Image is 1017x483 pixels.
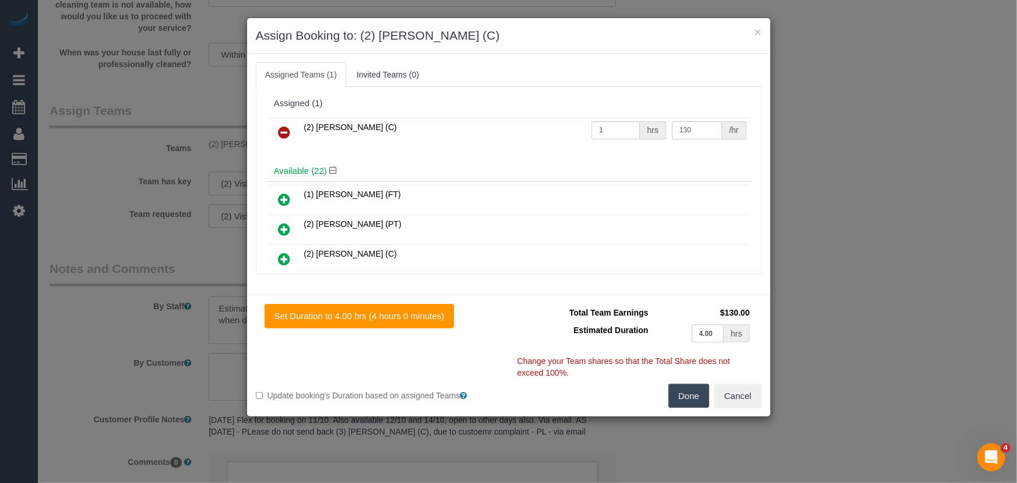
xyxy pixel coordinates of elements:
button: × [754,26,761,38]
a: Assigned Teams (1) [256,62,346,87]
h4: Available (22) [274,166,744,176]
button: Set Duration to 4.00 hrs (4 hours 0 minutes) [265,304,455,328]
span: Estimated Duration [573,325,648,335]
span: 4 [1001,443,1011,453]
a: Invited Teams (0) [347,62,428,87]
div: hrs [640,121,666,139]
div: hrs [724,324,749,342]
button: Cancel [715,384,762,408]
span: (2) [PERSON_NAME] (PT) [304,219,402,229]
label: Update booking's Duration based on assigned Teams [256,390,500,401]
input: Update booking's Duration based on assigned Teams [256,392,263,400]
iframe: Intercom live chat [977,443,1005,471]
span: (2) [PERSON_NAME] (C) [304,249,397,258]
h3: Assign Booking to: (2) [PERSON_NAME] (C) [256,27,762,44]
td: $130.00 [652,304,753,321]
button: Done [668,384,709,408]
span: (2) [PERSON_NAME] (C) [304,123,397,132]
div: /hr [722,121,746,139]
td: Total Team Earnings [518,304,652,321]
div: Assigned (1) [274,99,744,108]
span: (1) [PERSON_NAME] (FT) [304,190,401,199]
